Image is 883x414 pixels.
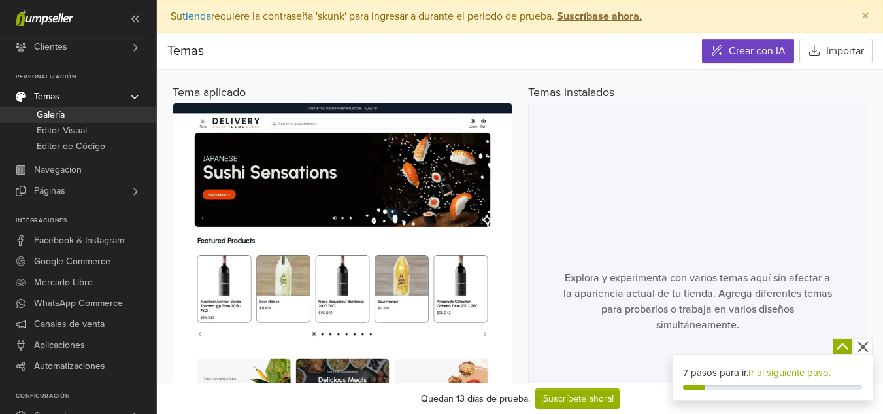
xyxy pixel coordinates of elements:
[34,160,82,181] span: Navegacion
[34,272,93,293] span: Mercado Libre
[683,366,862,381] div: 7 pasos para ir.
[34,356,105,377] span: Automatizaciones
[421,392,530,405] div: Quedan 13 días de prueba.
[37,139,105,154] span: Editor de Código
[37,107,65,123] span: Galería
[173,86,512,100] h5: Tema aplicado
[16,73,156,81] p: Personalización
[182,10,211,23] a: tienda
[557,10,642,23] strong: Suscríbase ahora.
[702,39,794,63] a: Crear con IA
[37,123,87,139] span: Editor Visual
[167,43,204,59] span: Temas
[34,181,65,201] span: Páginas
[16,392,156,400] p: Configuración
[799,39,873,63] button: Importar
[34,86,59,107] span: Temas
[34,37,67,58] span: Clientes
[34,293,123,314] span: WhatsApp Commerce
[748,367,831,379] a: Ir al siguiente paso.
[34,230,124,251] span: Facebook & Instagram
[34,251,110,272] span: Google Commerce
[34,335,85,356] span: Aplicaciones
[554,10,642,23] a: Suscríbase ahora.
[16,217,156,225] p: Integraciones
[848,1,882,32] button: Close
[34,314,105,335] span: Canales de venta
[535,388,620,409] a: ¡Suscríbete ahora!
[861,7,869,26] span: ×
[528,86,614,100] h5: Temas instalados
